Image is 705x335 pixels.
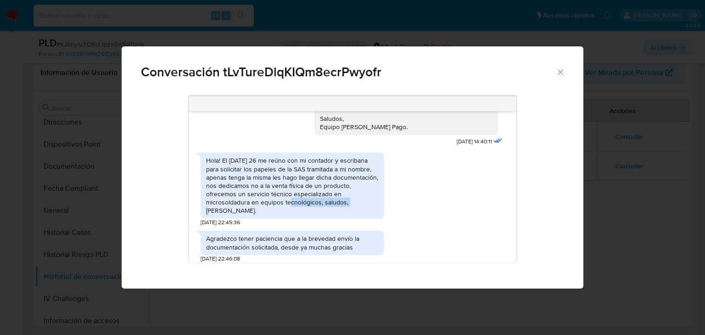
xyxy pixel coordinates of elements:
div: Comunicación [122,46,583,289]
span: Conversación tLvTureDlqKIQm8ecrPwyofr [141,66,556,79]
div: Hola! El [DATE] 26 me reúno con mi contador y escribana para solicitar los papeles de la SAS tram... [206,156,379,215]
span: [DATE] 22:46:08 [201,255,240,263]
span: [DATE] 22:45:36 [201,219,240,227]
button: Cerrar [556,68,564,76]
div: Agradezco tener paciencia que a la brevedad envío la documentación solicitada, desde ya muchas gr... [206,234,379,251]
span: [DATE] 14:40:11 [457,138,492,146]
